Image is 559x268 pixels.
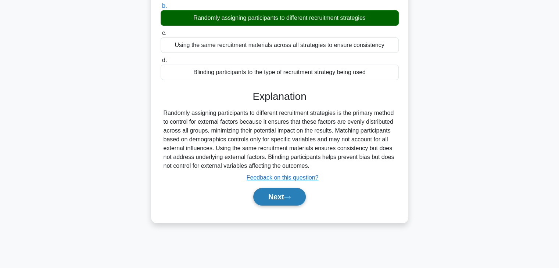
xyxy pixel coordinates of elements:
[161,37,399,53] div: Using the same recruitment materials across all strategies to ensure consistency
[161,10,399,26] div: Randomly assigning participants to different recruitment strategies
[164,109,396,170] div: Randomly assigning participants to different recruitment strategies is the primary method to cont...
[161,65,399,80] div: Blinding participants to the type of recruitment strategy being used
[162,30,166,36] span: c.
[162,57,167,63] span: d.
[253,188,306,206] button: Next
[247,174,319,181] a: Feedback on this question?
[162,3,167,9] span: b.
[165,90,394,103] h3: Explanation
